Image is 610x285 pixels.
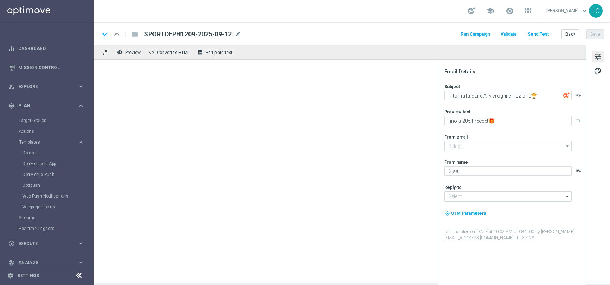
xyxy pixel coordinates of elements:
span: tune [594,52,602,62]
label: From email [444,134,468,140]
button: gps_fixed Plan keyboard_arrow_right [8,103,85,109]
a: Settings [17,273,39,278]
div: Plan [8,103,78,109]
button: tune [592,51,604,62]
i: arrow_drop_down [564,141,571,151]
a: Optipush [22,182,75,188]
div: Execute [8,240,78,247]
i: settings [7,272,14,279]
span: keyboard_arrow_down [581,7,588,15]
a: Web Push Notifications [22,193,75,199]
a: Realtime Triggers [19,226,75,231]
a: OptiMobile Push [22,172,75,177]
span: Convert to HTML [157,50,190,55]
i: person_search [8,83,15,90]
a: Target Groups [19,118,75,123]
i: receipt [197,49,203,55]
i: track_changes [8,259,15,266]
i: play_circle_outline [8,240,15,247]
div: LC [589,4,603,18]
div: Target Groups [19,115,93,126]
div: OptiMobile Push [22,169,93,180]
div: Streams [19,212,93,223]
label: Subject [444,84,460,90]
button: code Convert to HTML [147,47,193,57]
label: From name [444,159,468,165]
label: Preview text [444,109,470,115]
label: Reply-to [444,185,462,190]
span: Execute [18,241,78,246]
span: school [486,7,494,15]
a: [PERSON_NAME]keyboard_arrow_down [546,5,589,16]
div: Web Push Notifications [22,191,93,202]
button: playlist_add [576,92,582,98]
div: Realtime Triggers [19,223,93,234]
div: Mission Control [8,65,85,71]
div: Webpage Pop-up [22,202,93,212]
i: arrow_drop_down [564,192,571,201]
button: Validate [500,30,518,39]
a: Actions [19,128,75,134]
i: keyboard_arrow_right [78,240,85,247]
div: Analyze [8,259,78,266]
button: Save [586,29,604,39]
button: Templates keyboard_arrow_right [19,139,85,145]
div: Templates [19,140,78,144]
span: palette [594,67,602,76]
span: Explore [18,85,78,89]
span: code [149,49,154,55]
div: Explore [8,83,78,90]
span: Templates [19,140,70,144]
i: gps_fixed [8,103,15,109]
img: optiGenie.svg [563,92,570,99]
div: Optimail [22,148,93,158]
i: my_location [445,211,450,216]
div: Optipush [22,180,93,191]
span: Validate [501,32,517,37]
i: remove_red_eye [117,49,123,55]
i: equalizer [8,45,15,52]
button: playlist_add [576,168,582,173]
span: SPORTDEPH1209-2025-09-12 [144,30,232,39]
span: Analyze [18,261,78,265]
button: person_search Explore keyboard_arrow_right [8,84,85,90]
i: keyboard_arrow_down [99,29,110,40]
button: playlist_add [576,117,582,123]
span: | ID: 36129 [514,235,534,240]
div: Templates [19,137,93,212]
span: Preview [125,50,141,55]
div: Actions [19,126,93,137]
input: Select [444,191,572,202]
a: Webpage Pop-up [22,204,75,210]
div: OptiMobile In-App [22,158,93,169]
button: palette [592,65,604,77]
button: track_changes Analyze keyboard_arrow_right [8,260,85,266]
i: keyboard_arrow_right [78,83,85,90]
a: Dashboard [18,39,85,58]
i: keyboard_arrow_right [78,102,85,109]
i: keyboard_arrow_right [78,139,85,146]
i: keyboard_arrow_right [78,259,85,266]
a: Mission Control [18,58,85,77]
button: play_circle_outline Execute keyboard_arrow_right [8,241,85,246]
label: Last modified on [DATE] at 10:02 AM UTC-02:00 by [PERSON_NAME][EMAIL_ADDRESS][DOMAIN_NAME] [444,229,585,241]
span: UTM Parameters [451,211,486,216]
div: Dashboard [8,39,85,58]
button: receipt Edit plain text [196,47,236,57]
button: equalizer Dashboard [8,46,85,51]
button: Back [561,29,579,39]
a: OptiMobile In-App [22,161,75,167]
span: mode_edit [235,31,241,37]
button: Run Campaign [460,30,491,39]
div: Mission Control [8,58,85,77]
span: Plan [18,104,78,108]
